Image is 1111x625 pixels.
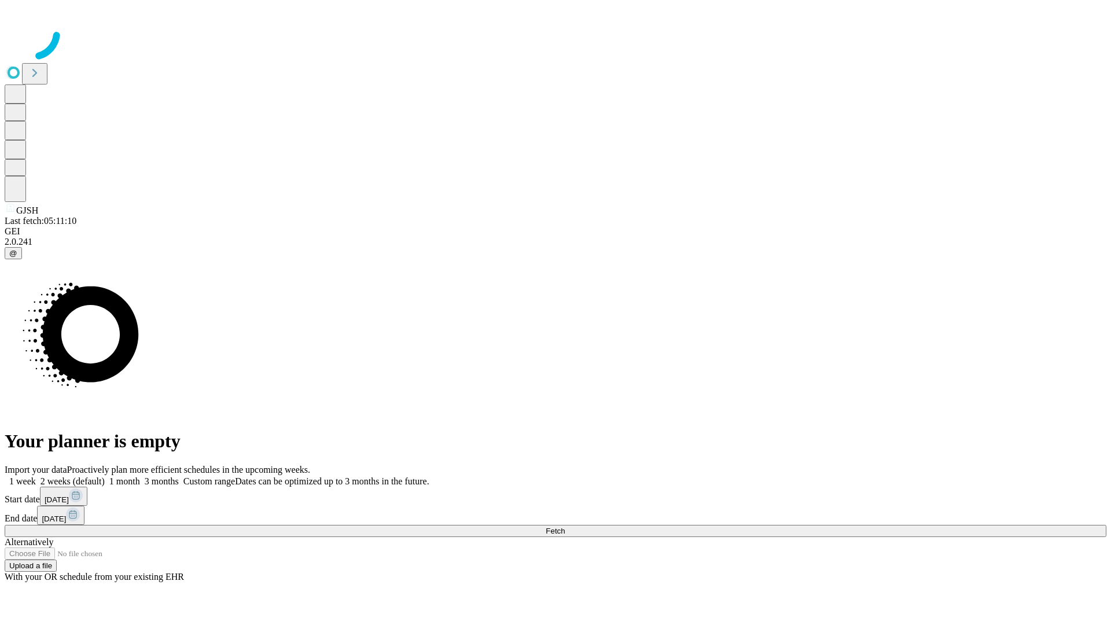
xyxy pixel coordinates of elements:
[5,237,1106,247] div: 2.0.241
[183,476,235,486] span: Custom range
[9,476,36,486] span: 1 week
[67,465,310,475] span: Proactively plan more efficient schedules in the upcoming weeks.
[235,476,429,486] span: Dates can be optimized up to 3 months in the future.
[5,216,76,226] span: Last fetch: 05:11:10
[5,226,1106,237] div: GEI
[5,431,1106,452] h1: Your planner is empty
[5,247,22,259] button: @
[37,506,84,525] button: [DATE]
[41,476,105,486] span: 2 weeks (default)
[5,560,57,572] button: Upload a file
[45,495,69,504] span: [DATE]
[5,572,184,582] span: With your OR schedule from your existing EHR
[40,487,87,506] button: [DATE]
[16,205,38,215] span: GJSH
[5,525,1106,537] button: Fetch
[145,476,179,486] span: 3 months
[546,527,565,535] span: Fetch
[5,506,1106,525] div: End date
[9,249,17,258] span: @
[5,487,1106,506] div: Start date
[5,465,67,475] span: Import your data
[5,537,53,547] span: Alternatively
[42,514,66,523] span: [DATE]
[109,476,140,486] span: 1 month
